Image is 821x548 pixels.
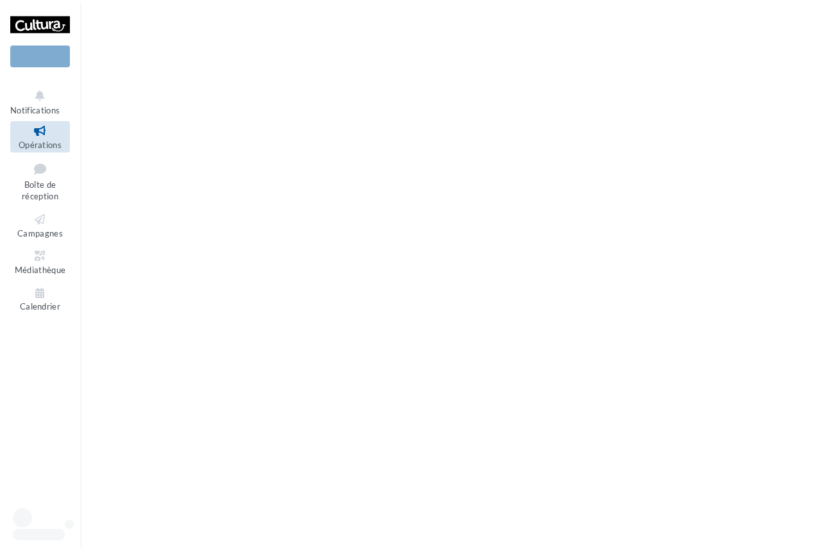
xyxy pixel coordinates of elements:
a: Calendrier [10,283,70,315]
a: Boîte de réception [10,158,70,204]
span: Notifications [10,105,60,115]
a: Campagnes [10,210,70,241]
span: Médiathèque [15,265,66,275]
span: Campagnes [17,228,63,238]
a: Médiathèque [10,246,70,278]
span: Calendrier [20,302,60,312]
span: Opérations [19,140,62,150]
div: Nouvelle campagne [10,46,70,67]
span: Boîte de réception [22,179,58,202]
a: Opérations [10,121,70,153]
